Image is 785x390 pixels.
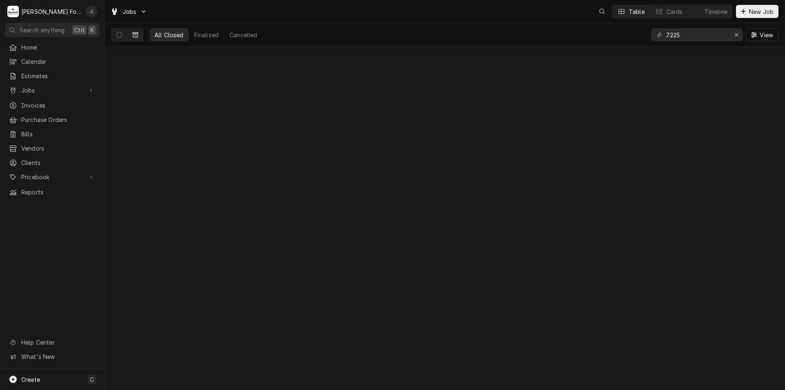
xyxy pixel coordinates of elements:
[747,7,775,16] span: New Job
[86,6,97,17] div: J(
[704,7,727,16] div: Timeline
[5,55,99,68] a: Calendar
[730,28,743,41] button: Erase input
[5,336,99,349] a: Go to Help Center
[21,7,81,16] div: [PERSON_NAME] Food Equipment Service
[5,83,99,97] a: Go to Jobs
[21,188,95,196] span: Reports
[86,6,97,17] div: Jeff Debigare (109)'s Avatar
[5,113,99,126] a: Purchase Orders
[736,5,778,18] button: New Job
[21,57,95,66] span: Calendar
[7,6,19,17] div: Marshall Food Equipment Service's Avatar
[666,7,683,16] div: Cards
[21,101,95,110] span: Invoices
[21,115,95,124] span: Purchase Orders
[74,26,85,34] span: Ctrl
[21,130,95,138] span: Bills
[7,6,19,17] div: M
[21,43,95,52] span: Home
[5,350,99,363] a: Go to What's New
[107,5,150,18] a: Go to Jobs
[758,31,775,39] span: View
[5,69,99,83] a: Estimates
[229,31,257,39] div: Cancelled
[155,31,184,39] div: All Closed
[5,23,99,37] button: Search anythingCtrlK
[5,156,99,169] a: Clients
[21,72,95,80] span: Estimates
[90,375,94,384] span: C
[5,41,99,54] a: Home
[21,173,83,181] span: Pricebook
[5,99,99,112] a: Invoices
[123,7,137,16] span: Jobs
[21,86,83,95] span: Jobs
[5,170,99,184] a: Go to Pricebook
[90,26,94,34] span: K
[629,7,645,16] div: Table
[5,142,99,155] a: Vendors
[21,338,94,347] span: Help Center
[666,28,727,41] input: Keyword search
[21,352,94,361] span: What's New
[5,185,99,199] a: Reports
[20,26,65,34] span: Search anything
[596,5,609,18] button: Open search
[194,31,219,39] div: Finalized
[21,158,95,167] span: Clients
[746,28,778,41] button: View
[21,144,95,153] span: Vendors
[5,127,99,141] a: Bills
[21,376,40,383] span: Create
